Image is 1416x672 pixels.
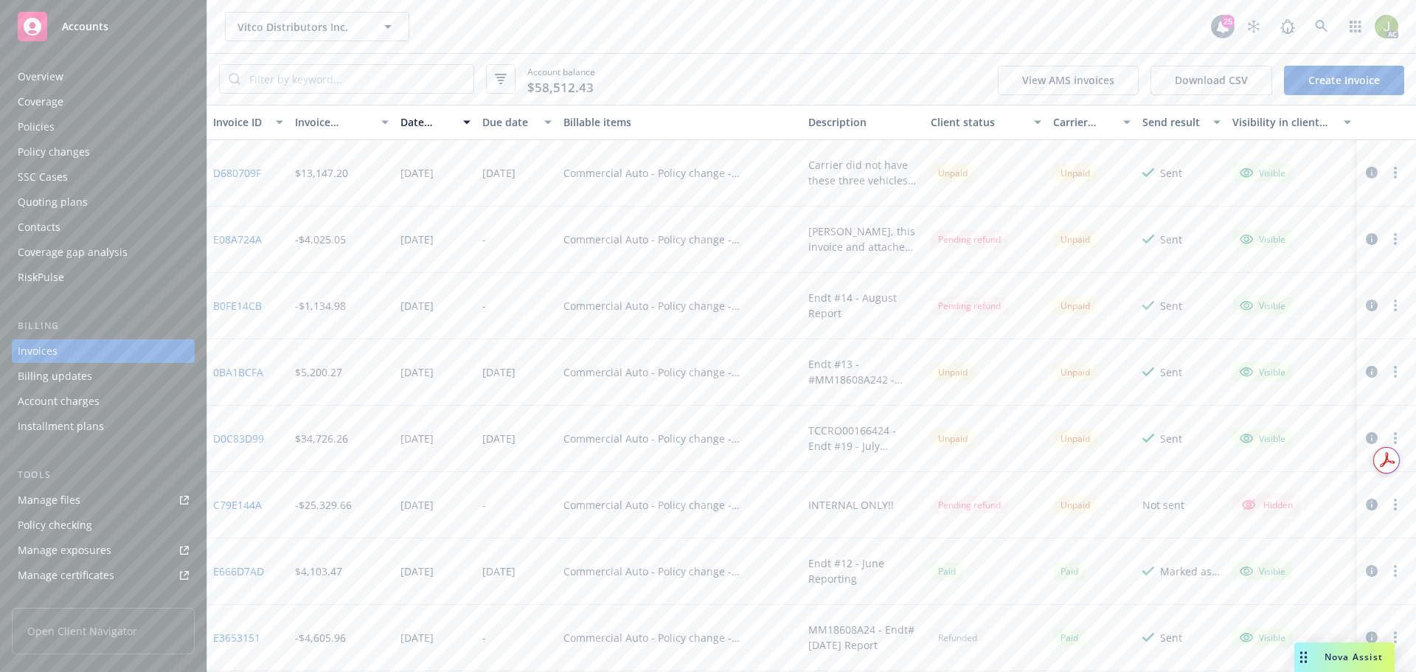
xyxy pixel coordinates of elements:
[482,564,516,579] div: [DATE]
[18,564,114,587] div: Manage certificates
[527,78,594,97] span: $58,512.43
[808,290,919,321] div: Endt #14 - August Report
[289,105,395,140] button: Invoice amount
[400,564,434,579] div: [DATE]
[12,240,195,264] a: Coverage gap analysis
[931,164,975,182] div: Unpaid
[808,423,919,454] div: TCCRO00166424 - Endt #19 - July Add/Deletes (Auto Liability)
[18,115,55,139] div: Policies
[12,589,195,612] a: Manage claims
[808,555,919,586] div: Endt #12 - June Reporting
[295,165,348,181] div: $13,147.20
[12,140,195,164] a: Policy changes
[12,165,195,189] a: SSC Cases
[563,232,796,247] div: Commercial Auto - Policy change - MM18608A24
[482,298,486,314] div: -
[18,165,68,189] div: SSC Cases
[12,215,195,239] a: Contacts
[18,90,63,114] div: Coverage
[295,114,373,130] div: Invoice amount
[213,114,267,130] div: Invoice ID
[563,364,796,380] div: Commercial Auto - Policy change - MM18608A24
[400,364,434,380] div: [DATE]
[1160,364,1182,380] div: Sent
[12,564,195,587] a: Manage certificates
[558,105,802,140] button: Billable items
[1053,164,1097,182] div: Unpaid
[62,21,108,32] span: Accounts
[482,232,486,247] div: -
[213,232,262,247] a: E08A724A
[1239,12,1268,41] a: Stop snowing
[1240,166,1285,179] div: Visible
[1226,105,1357,140] button: Visibility in client dash
[931,363,975,381] div: Unpaid
[1142,114,1204,130] div: Send result
[1150,66,1272,95] button: Download CSV
[229,73,240,85] svg: Search
[1053,363,1097,381] div: Unpaid
[295,630,346,645] div: -$4,605.96
[482,630,486,645] div: -
[808,157,919,188] div: Carrier did not have these three vehicles on their schedule: 251760 - Ryder 251760 2926891 2020 [...
[295,564,342,579] div: $4,103.47
[1160,630,1182,645] div: Sent
[1053,230,1097,249] div: Unpaid
[12,538,195,562] a: Manage exposures
[563,165,796,181] div: Commercial Auto - Policy change - TCCRO00166424
[295,232,346,247] div: -$4,025.05
[12,266,195,289] a: RiskPulse
[1053,496,1097,514] div: Unpaid
[563,431,796,446] div: Commercial Auto - Policy change - TCCRO00166424
[18,513,92,537] div: Policy checking
[931,297,1008,315] div: Pending refund
[12,608,195,654] span: Open Client Navigator
[18,240,128,264] div: Coverage gap analysis
[1294,642,1313,672] div: Drag to move
[1142,497,1184,513] div: Not sent
[808,497,894,513] div: INTERNAL ONLY!!
[482,165,516,181] div: [DATE]
[213,364,263,380] a: 0BA1BCFA
[213,564,264,579] a: E666D7AD
[1053,628,1086,647] div: Paid
[1160,298,1182,314] div: Sent
[931,628,985,647] div: Refunded
[563,497,796,513] div: Commercial Auto - Policy change - MM18608A23
[213,165,261,181] a: D680709F
[563,114,796,130] div: Billable items
[1325,651,1383,663] span: Nova Assist
[1294,642,1395,672] button: Nova Assist
[563,298,796,314] div: Commercial Auto - Policy change - MM18608A24
[931,429,975,448] div: Unpaid
[476,105,558,140] button: Due date
[1240,631,1285,644] div: Visible
[1240,365,1285,378] div: Visible
[802,105,925,140] button: Description
[18,65,63,89] div: Overview
[931,562,963,581] span: Paid
[400,114,454,130] div: Date issued
[1160,165,1182,181] div: Sent
[395,105,476,140] button: Date issued
[1375,15,1398,38] img: photo
[808,356,919,387] div: Endt #13 - #MM18608A242 - [DATE] Reporting
[563,564,796,579] div: Commercial Auto - Policy change - MM18608A24
[12,190,195,214] a: Quoting plans
[12,488,195,512] a: Manage files
[1221,15,1235,28] div: 25
[12,513,195,537] a: Policy checking
[808,622,919,653] div: MM18608A24 - Endt#[DATE] Report
[18,488,80,512] div: Manage files
[400,165,434,181] div: [DATE]
[1341,12,1370,41] a: Switch app
[400,431,434,446] div: [DATE]
[808,114,919,130] div: Description
[12,468,195,482] div: Tools
[12,6,195,47] a: Accounts
[18,364,92,388] div: Billing updates
[1136,105,1226,140] button: Send result
[237,19,365,35] span: Vitco Distributors Inc.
